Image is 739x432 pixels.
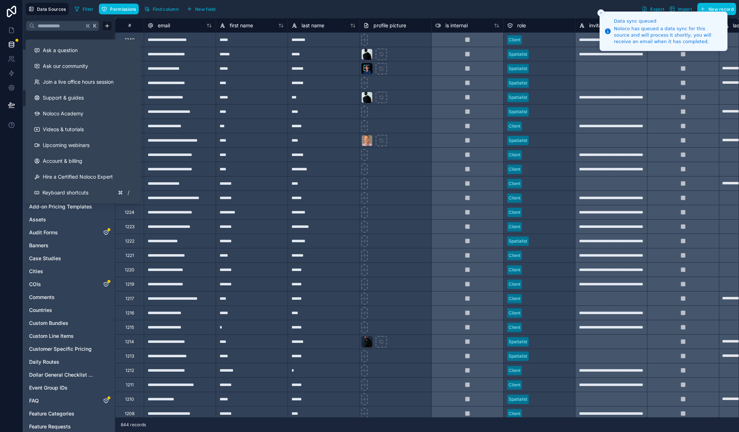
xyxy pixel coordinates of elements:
[142,4,181,14] button: Find column
[29,307,95,314] a: Countries
[29,358,59,366] span: Daily Routes
[509,152,520,158] div: Client
[26,356,112,368] div: Daily Routes
[26,343,112,355] div: Customer Specific Pricing
[509,353,527,359] div: Spatialist
[42,189,88,196] span: Keyboard shortcuts
[43,63,88,70] span: Ask our community
[509,123,520,129] div: Client
[29,358,95,366] a: Daily Routes
[29,242,49,249] span: Banners
[589,22,625,29] span: invitation token
[509,224,520,230] div: Client
[28,58,138,74] a: Ask our community
[43,78,114,86] span: Join a live office hours session
[29,268,43,275] span: Cities
[29,281,95,288] a: COIs
[28,137,138,153] a: Upcoming webinars
[28,169,138,185] button: Hire a Certified Noloco Expert
[509,324,520,331] div: Client
[26,279,112,290] div: COIs
[125,310,134,316] div: 1216
[509,80,527,86] div: Spatialist
[509,310,520,316] div: Client
[110,6,136,12] span: Permissions
[26,408,112,419] div: Feature Categories
[29,281,41,288] span: COIs
[26,37,108,47] button: Noloco tables
[26,240,112,251] div: Banners
[39,38,73,45] span: Noloco tables
[509,396,527,403] div: Spatialist
[509,367,520,374] div: Client
[509,209,520,216] div: Client
[29,320,95,327] a: Custom Bundles
[29,255,95,262] a: Case Studies
[125,224,134,230] div: 1223
[28,121,138,137] a: Videos & tutorials
[29,229,95,236] a: Audit Forms
[29,216,46,223] span: Assets
[125,296,134,302] div: 1217
[29,423,95,430] a: Feature Requests
[29,294,55,301] span: Comments
[83,6,94,12] span: Filter
[126,382,134,388] div: 1211
[597,9,605,17] button: Close toast
[43,142,89,149] span: Upcoming webinars
[29,410,95,417] a: Feature Categories
[125,325,134,330] div: 1215
[29,216,95,223] a: Assets
[28,106,138,121] a: Noloco Academy
[694,3,736,15] a: New record
[509,295,520,302] div: Client
[28,153,138,169] a: Account & billing
[26,291,112,303] div: Comments
[373,22,406,29] span: profile picture
[697,3,736,15] button: New record
[28,185,138,201] button: Keyboard shortcuts/
[26,330,112,342] div: Custom Line Items
[509,410,520,417] div: Client
[125,210,134,215] div: 1224
[29,410,74,417] span: Feature Categories
[125,353,134,359] div: 1213
[509,37,520,43] div: Client
[125,253,134,258] div: 1221
[125,396,134,402] div: 1210
[29,371,95,378] a: Dollar General Checklist Survey
[43,126,84,133] span: Videos & tutorials
[614,26,721,45] div: Noloco has queued a data sync for this source and will process it shortly, you will receive an em...
[28,90,138,106] a: Support & guides
[99,4,138,14] button: Permissions
[509,65,527,72] div: Spatialist
[509,339,527,345] div: Spatialist
[43,157,82,165] span: Account & billing
[125,267,134,273] div: 1220
[639,3,667,15] button: Export
[72,4,96,14] button: Filter
[517,22,526,29] span: role
[509,252,520,259] div: Client
[509,195,520,201] div: Client
[26,304,112,316] div: Countries
[29,384,95,391] a: Event Group IDs
[29,229,58,236] span: Audit Forms
[509,166,520,173] div: Client
[509,382,520,388] div: Client
[29,320,68,327] span: Custom Bundles
[43,94,84,101] span: Support & guides
[445,22,468,29] span: is internal
[509,94,527,101] div: Spatialist
[29,255,61,262] span: Case Studies
[28,74,138,90] a: Join a live office hours session
[29,397,39,404] span: FAQ
[26,382,112,394] div: Event Group IDs
[125,368,134,373] div: 1212
[29,345,95,353] a: Customer Specific Pricing
[43,47,78,54] span: Ask a question
[125,339,134,345] div: 1214
[302,22,324,29] span: last name
[26,395,112,406] div: FAQ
